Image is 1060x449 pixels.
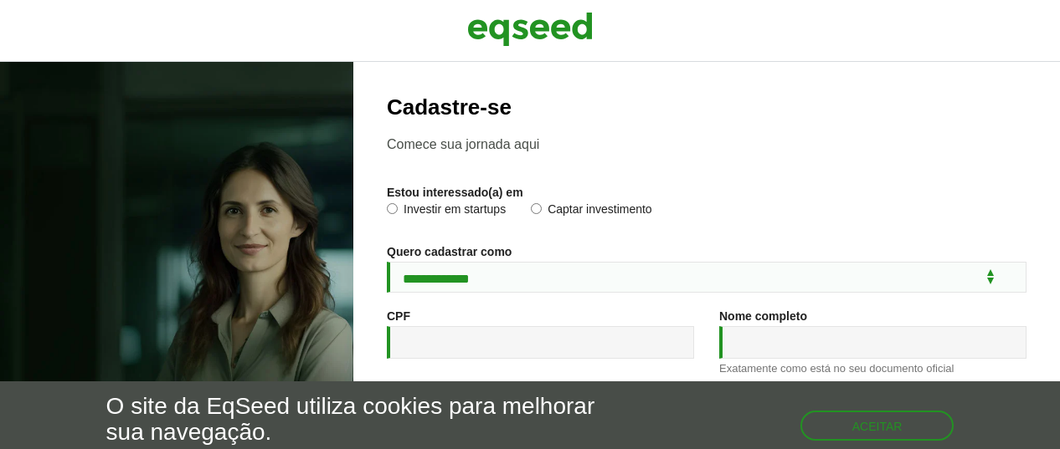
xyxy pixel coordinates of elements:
[467,8,593,50] img: EqSeed Logo
[387,95,1027,120] h2: Cadastre-se
[531,203,652,220] label: Captar investimento
[531,203,542,214] input: Captar investimento
[387,310,410,322] label: CPF
[387,246,512,258] label: Quero cadastrar como
[719,310,807,322] label: Nome completo
[719,363,1027,374] div: Exatamente como está no seu documento oficial
[387,136,1027,152] p: Comece sua jornada aqui
[387,203,506,220] label: Investir em startups
[106,394,615,446] h5: O site da EqSeed utiliza cookies para melhorar sua navegação.
[800,411,955,441] button: Aceitar
[387,186,523,198] label: Estou interessado(a) em
[387,203,398,214] input: Investir em startups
